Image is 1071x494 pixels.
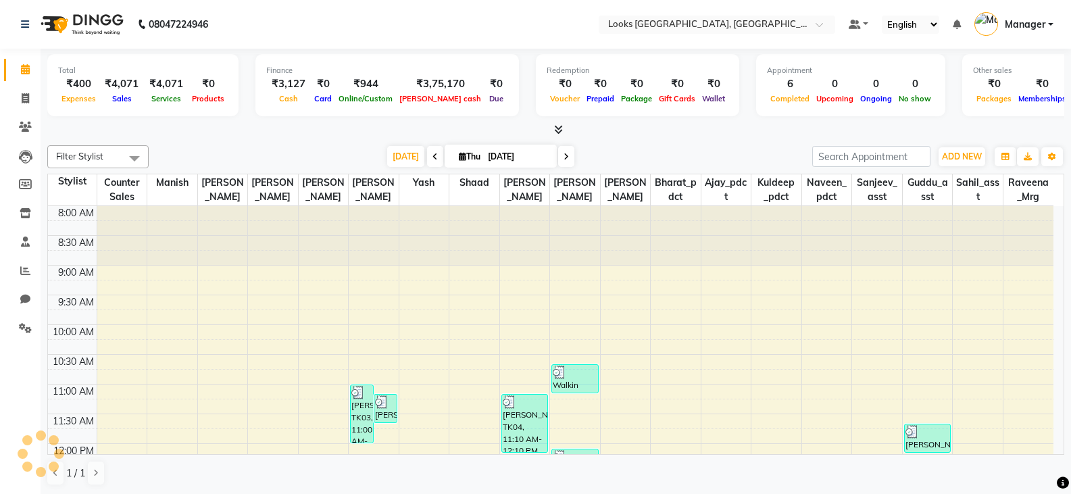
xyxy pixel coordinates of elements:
div: ₹0 [699,76,728,92]
span: Ongoing [857,94,895,103]
span: Manager [1005,18,1045,32]
span: Prepaid [583,94,618,103]
div: ₹0 [973,76,1015,92]
div: 10:30 AM [50,355,97,369]
div: Walkin Client [GEOGRAPHIC_DATA], 10:40 AM-11:10 AM, Eyebrows & Upperlips [552,365,598,393]
span: [PERSON_NAME] [500,174,550,205]
div: 8:00 AM [55,206,97,220]
span: Gift Cards [655,94,699,103]
span: Cash [276,94,301,103]
div: 0 [895,76,935,92]
span: Completed [767,94,813,103]
span: Raveena_Mrg [1003,174,1053,205]
img: logo [34,5,127,43]
div: [PERSON_NAME], TK02, 11:10 AM-11:40 AM, Blow Dry Stylist(F)* [374,395,397,422]
div: 6 [767,76,813,92]
div: Total [58,65,228,76]
div: ₹0 [1015,76,1070,92]
div: 11:00 AM [50,385,97,399]
div: [PERSON_NAME], TK04, 11:10 AM-12:10 PM, Stylist Cut(M),[PERSON_NAME] Trimming [502,395,548,452]
div: [PERSON_NAME], TK03, 11:00 AM-12:00 PM, Blow Dry Sr. Stylist(F)* [351,385,373,443]
div: ₹3,75,170 [396,76,484,92]
div: Finance [266,65,508,76]
div: ₹0 [189,76,228,92]
div: ₹0 [618,76,655,92]
span: [PERSON_NAME] [550,174,600,205]
span: Products [189,94,228,103]
span: guddu_asst [903,174,953,205]
input: Search Appointment [812,146,930,167]
span: [PERSON_NAME] [299,174,349,205]
span: [PERSON_NAME] [198,174,248,205]
div: Walkin Client [GEOGRAPHIC_DATA], 12:05 PM-12:35 PM, Eyebrows [552,449,598,477]
span: Package [618,94,655,103]
span: Sales [109,94,135,103]
input: 2025-09-04 [484,147,551,167]
span: Ajay_pdct [701,174,751,205]
span: Memberships [1015,94,1070,103]
span: Online/Custom [335,94,396,103]
span: Yash [399,174,449,191]
div: ₹0 [484,76,508,92]
div: ₹0 [311,76,335,92]
img: Manager [974,12,998,36]
div: ₹400 [58,76,99,92]
span: Wallet [699,94,728,103]
div: 0 [813,76,857,92]
span: Sahil_asst [953,174,1003,205]
div: [PERSON_NAME], TK02, 11:40 AM-12:10 PM, K Wash Shampoo(F) [905,424,951,452]
div: ₹944 [335,76,396,92]
div: 11:30 AM [50,414,97,428]
div: 9:00 AM [55,266,97,280]
div: ₹0 [583,76,618,92]
span: Filter Stylist [56,151,103,162]
b: 08047224946 [149,5,208,43]
div: ₹3,127 [266,76,311,92]
div: Redemption [547,65,728,76]
span: Voucher [547,94,583,103]
div: ₹0 [547,76,583,92]
span: [DATE] [387,146,424,167]
span: Manish [147,174,197,191]
span: Expenses [58,94,99,103]
span: 1 / 1 [66,466,85,480]
div: ₹4,071 [144,76,189,92]
span: Sanjeev_asst [852,174,902,205]
span: Shaad [449,174,499,191]
span: [PERSON_NAME] [248,174,298,205]
span: Upcoming [813,94,857,103]
div: ₹4,071 [99,76,144,92]
div: 12:00 PM [51,444,97,458]
span: [PERSON_NAME] cash [396,94,484,103]
div: Appointment [767,65,935,76]
span: ADD NEW [942,151,982,162]
span: Packages [973,94,1015,103]
div: 9:30 AM [55,295,97,310]
span: Naveen_pdct [802,174,852,205]
div: 0 [857,76,895,92]
div: 10:00 AM [50,325,97,339]
span: Thu [455,151,484,162]
span: [PERSON_NAME] [601,174,651,205]
span: No show [895,94,935,103]
span: Bharat_pdct [651,174,701,205]
span: Counter Sales [97,174,147,205]
span: Card [311,94,335,103]
div: 8:30 AM [55,236,97,250]
span: [PERSON_NAME] [349,174,399,205]
div: ₹0 [655,76,699,92]
button: ADD NEW [939,147,985,166]
span: Services [148,94,184,103]
span: Kuldeep _pdct [751,174,801,205]
span: Due [486,94,507,103]
div: Stylist [48,174,97,189]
